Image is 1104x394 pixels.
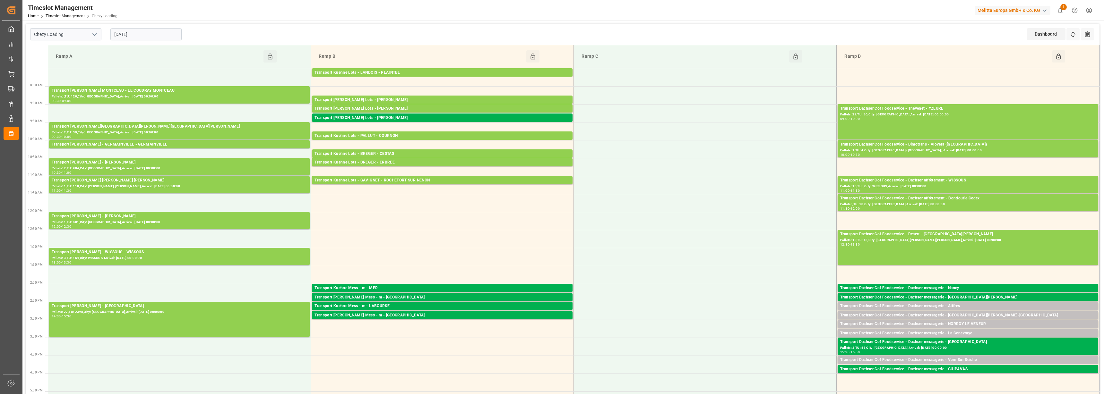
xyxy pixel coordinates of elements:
[850,153,860,156] div: 10:30
[315,115,570,121] div: Transport [PERSON_NAME] Lots - [PERSON_NAME]
[52,261,61,264] div: 13:00
[316,50,526,63] div: Ramp B
[52,88,307,94] div: Transport [PERSON_NAME] MONTCEAU - LE COUDRAY MONTCEAU
[62,189,71,192] div: 11:30
[840,105,1096,112] div: Transport Dachser Cof Foodservice - Thévenet - YZEURE
[52,213,307,220] div: Transport [PERSON_NAME] - [PERSON_NAME]
[62,171,71,174] div: 11:00
[315,112,570,117] div: Pallets: 6,TU: 1511,City: CARQUEFOU,Arrival: [DATE] 00:00:00
[52,177,307,184] div: Transport [PERSON_NAME] [PERSON_NAME] [PERSON_NAME]
[30,389,43,392] span: 5:00 PM
[52,135,61,138] div: 09:30
[850,153,850,156] div: -
[840,301,1096,306] div: Pallets: 1,TU: 38,City: [GEOGRAPHIC_DATA][PERSON_NAME],Arrival: [DATE] 00:00:00
[1060,4,1067,10] span: 1
[840,207,850,210] div: 11:30
[840,141,1096,148] div: Transport Dachser Cof Foodservice - Dimotrans - Alovera ([GEOGRAPHIC_DATA])
[315,121,570,127] div: Pallets: ,TU: 105,City: [GEOGRAPHIC_DATA],Arrival: [DATE] 00:00:00
[28,209,43,213] span: 12:00 PM
[52,249,307,256] div: Transport [PERSON_NAME] - WISSOUS - WISSOUS
[52,225,61,228] div: 12:00
[840,312,1096,319] div: Transport Dachser Cof Foodservice - Dachser messagerie - [GEOGRAPHIC_DATA][PERSON_NAME]-[GEOGRAPH...
[315,103,570,109] div: Pallets: 4,TU: 679,City: [GEOGRAPHIC_DATA],Arrival: [DATE] 00:00:00
[840,303,1096,309] div: Transport Dachser Cof Foodservice - Dachser messagerie - Aiffres
[315,70,570,76] div: Transport Kuehne Lots - LANDOIS - PLAINTEL
[28,173,43,177] span: 11:00 AM
[30,28,101,40] input: Type to search/select
[850,207,860,210] div: 12:00
[850,207,850,210] div: -
[52,166,307,171] div: Pallets: 2,TU: 904,City: [GEOGRAPHIC_DATA],Arrival: [DATE] 00:00:00
[315,157,570,163] div: Pallets: 1,TU: 302,City: [GEOGRAPHIC_DATA],Arrival: [DATE] 00:00:00
[315,301,570,306] div: Pallets: ,TU: 61,City: [GEOGRAPHIC_DATA],Arrival: [DATE] 00:00:00
[28,137,43,141] span: 10:00 AM
[30,371,43,374] span: 4:30 PM
[52,220,307,225] div: Pallets: 1,TU: 481,City: [GEOGRAPHIC_DATA],Arrival: [DATE] 00:00:00
[315,139,570,145] div: Pallets: 2,TU: 602,City: [GEOGRAPHIC_DATA],Arrival: [DATE] 00:00:00
[315,285,570,291] div: Transport Kuehne Mess - m - MER
[61,171,62,174] div: -
[52,141,307,148] div: Transport [PERSON_NAME] - GERMAINVILLE - GERMAINVILLE
[52,130,307,135] div: Pallets: 2,TU: 39,City: [GEOGRAPHIC_DATA],Arrival: [DATE] 00:00:00
[850,351,850,354] div: -
[30,335,43,338] span: 3:30 PM
[1067,3,1082,18] button: Help Center
[52,189,61,192] div: 11:00
[52,123,307,130] div: Transport [PERSON_NAME][GEOGRAPHIC_DATA][PERSON_NAME][GEOGRAPHIC_DATA][PERSON_NAME]
[850,189,860,192] div: 11:30
[28,155,43,159] span: 10:30 AM
[28,14,39,18] a: Home
[840,153,850,156] div: 10:00
[30,83,43,87] span: 8:30 AM
[28,3,117,13] div: Timeslot Management
[850,189,850,192] div: -
[579,50,789,63] div: Ramp C
[315,303,570,309] div: Transport Kuehne Mess - m - LABOURSE
[850,117,860,120] div: 10:00
[61,189,62,192] div: -
[840,148,1096,153] div: Pallets: 1,TU: 4,City: [GEOGRAPHIC_DATA] ([GEOGRAPHIC_DATA]),Arrival: [DATE] 00:00:00
[850,117,850,120] div: -
[840,339,1096,345] div: Transport Dachser Cof Foodservice - Dachser messagerie - [GEOGRAPHIC_DATA]
[52,94,307,99] div: Pallets: ,TU: 120,City: [GEOGRAPHIC_DATA],Arrival: [DATE] 00:00:00
[52,159,307,166] div: Transport [PERSON_NAME] - [PERSON_NAME]
[30,281,43,284] span: 2:00 PM
[52,315,61,318] div: 14:30
[30,299,43,302] span: 2:30 PM
[61,135,62,138] div: -
[62,315,71,318] div: 15:30
[840,309,1096,315] div: Pallets: 1,TU: 75,City: Aiffres,Arrival: [DATE] 00:00:00
[840,357,1096,363] div: Transport Dachser Cof Foodservice - Dachser messagerie - Vern Sur Seiche
[850,243,860,246] div: 13:30
[840,321,1096,327] div: Transport Dachser Cof Foodservice - Dachser messagerie - NORROY LE VENEUR
[850,243,850,246] div: -
[30,353,43,356] span: 4:00 PM
[840,112,1096,117] div: Pallets: 22,TU: 36,City: [GEOGRAPHIC_DATA],Arrival: [DATE] 00:00:00
[62,261,71,264] div: 13:30
[61,315,62,318] div: -
[30,119,43,123] span: 9:30 AM
[315,184,570,189] div: Pallets: 4,TU: ,City: ROCHEFORT SUR NENON,Arrival: [DATE] 00:00:00
[840,330,1096,337] div: Transport Dachser Cof Foodservice - Dachser messagerie - La Genevraye
[840,243,850,246] div: 12:30
[840,345,1096,351] div: Pallets: 3,TU: 55,City: [GEOGRAPHIC_DATA],Arrival: [DATE] 00:00:00
[1027,28,1065,40] div: Dashboard
[840,363,1096,369] div: Pallets: 1,TU: 54,City: Vern Sur Seiche,Arrival: [DATE] 00:00:00
[840,366,1096,373] div: Transport Dachser Cof Foodservice - Dachser messagerie - GUIPAVAS
[840,351,850,354] div: 15:30
[52,256,307,261] div: Pallets: 3,TU: 154,City: WISSOUS,Arrival: [DATE] 00:00:00
[52,303,307,309] div: Transport [PERSON_NAME] - [GEOGRAPHIC_DATA]
[28,227,43,231] span: 12:30 PM
[28,191,43,195] span: 11:30 AM
[315,294,570,301] div: Transport [PERSON_NAME] Mess - m - [GEOGRAPHIC_DATA]
[315,312,570,319] div: Transport [PERSON_NAME] Mess - m - [GEOGRAPHIC_DATA]
[840,231,1096,238] div: Transport Dachser Cof Foodservice - Desert - [GEOGRAPHIC_DATA][PERSON_NAME]
[840,238,1096,243] div: Pallets: 10,TU: 18,City: [GEOGRAPHIC_DATA][PERSON_NAME][PERSON_NAME],Arrival: [DATE] 00:00:00
[840,294,1096,301] div: Transport Dachser Cof Foodservice - Dachser messagerie - [GEOGRAPHIC_DATA][PERSON_NAME]
[61,99,62,102] div: -
[315,291,570,297] div: Pallets: ,TU: 70,City: MER,Arrival: [DATE] 00:00:00
[30,317,43,320] span: 3:00 PM
[52,184,307,189] div: Pallets: 1,TU: 118,City: [PERSON_NAME] [PERSON_NAME],Arrival: [DATE] 00:00:00
[30,101,43,105] span: 9:00 AM
[315,97,570,103] div: Transport [PERSON_NAME] Lots - [PERSON_NAME]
